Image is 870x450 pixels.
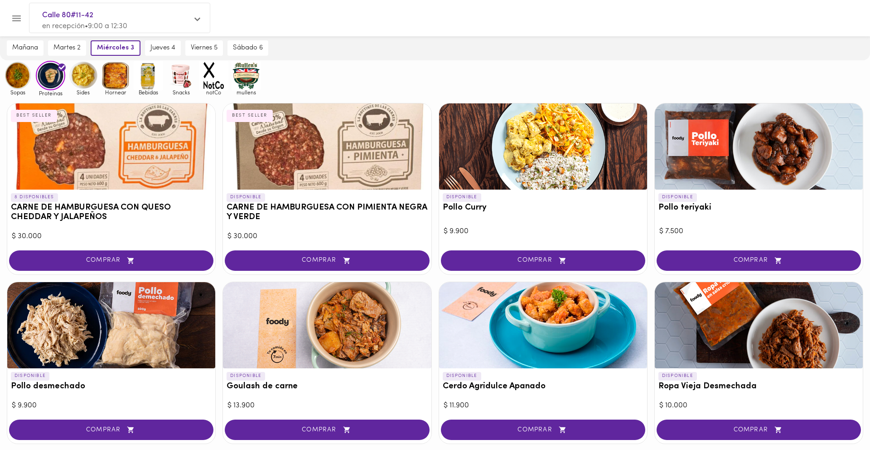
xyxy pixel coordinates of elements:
div: CARNE DE HAMBURGUESA CON PIMIENTA NEGRA Y VERDE [223,103,431,190]
p: DISPONIBLE [227,372,265,380]
div: BEST SELLER [11,110,57,122]
button: Menu [5,7,28,29]
span: Hornear [101,89,130,95]
span: martes 2 [53,44,81,52]
span: Sopas [3,89,33,95]
button: COMPRAR [9,420,213,440]
span: Bebidas [134,89,163,95]
div: $ 13.900 [227,401,426,411]
p: DISPONIBLE [443,372,481,380]
div: $ 30.000 [12,231,211,242]
h3: Goulash de carne [227,382,427,391]
span: Calle 80#11-42 [42,10,188,21]
div: CARNE DE HAMBURGUESA CON QUESO CHEDDAR Y JALAPEÑOS [7,103,215,190]
p: DISPONIBLE [658,372,697,380]
button: miércoles 3 [91,40,140,56]
div: Pollo desmechado [7,282,215,368]
span: en recepción • 9:00 a 12:30 [42,23,127,30]
div: $ 9.900 [12,401,211,411]
img: Bebidas [134,61,163,90]
img: Hornear [101,61,130,90]
h3: Pollo desmechado [11,382,212,391]
span: jueves 4 [150,44,175,52]
div: BEST SELLER [227,110,273,122]
div: Cerdo Agridulce Apanado [439,282,647,368]
button: martes 2 [48,40,86,56]
span: notCo [199,89,228,95]
p: 8 DISPONIBLES [11,193,58,201]
span: COMPRAR [668,426,850,434]
img: Proteinas [36,61,65,90]
button: mañana [7,40,43,56]
span: COMPRAR [668,257,850,264]
h3: Ropa Vieja Desmechada [658,382,859,391]
div: $ 9.900 [444,226,643,237]
span: COMPRAR [452,426,634,434]
p: DISPONIBLE [658,193,697,201]
div: Pollo Curry [439,103,647,190]
div: Ropa Vieja Desmechada [655,282,863,368]
img: Sides [68,61,98,90]
div: $ 10.000 [659,401,858,411]
div: $ 30.000 [227,231,426,242]
h3: Pollo teriyaki [658,203,859,213]
span: miércoles 3 [97,44,134,52]
h3: CARNE DE HAMBURGUESA CON PIMIENTA NEGRA Y VERDE [227,203,427,222]
button: COMPRAR [9,250,213,271]
p: DISPONIBLE [443,193,481,201]
div: $ 11.900 [444,401,643,411]
h3: Pollo Curry [443,203,643,213]
button: COMPRAR [225,420,429,440]
img: notCo [199,61,228,90]
span: COMPRAR [236,257,418,264]
span: COMPRAR [20,426,202,434]
p: DISPONIBLE [227,193,265,201]
span: Proteinas [36,90,65,96]
button: COMPRAR [657,250,861,271]
button: COMPRAR [441,420,645,440]
h3: Cerdo Agridulce Apanado [443,382,643,391]
span: COMPRAR [20,257,202,264]
button: COMPRAR [441,250,645,271]
span: viernes 5 [191,44,217,52]
img: Snacks [166,61,196,90]
span: Sides [68,89,98,95]
div: Goulash de carne [223,282,431,368]
span: sábado 6 [233,44,263,52]
button: COMPRAR [225,250,429,271]
span: COMPRAR [452,257,634,264]
div: Pollo teriyaki [655,103,863,190]
button: sábado 6 [227,40,268,56]
img: mullens [232,61,261,90]
button: jueves 4 [145,40,181,56]
iframe: Messagebird Livechat Widget [817,397,861,441]
span: COMPRAR [236,426,418,434]
p: DISPONIBLE [11,372,49,380]
h3: CARNE DE HAMBURGUESA CON QUESO CHEDDAR Y JALAPEÑOS [11,203,212,222]
button: viernes 5 [185,40,223,56]
div: $ 7.500 [659,226,858,237]
span: mañana [12,44,38,52]
span: Snacks [166,89,196,95]
button: COMPRAR [657,420,861,440]
img: Sopas [3,61,33,90]
span: mullens [232,89,261,95]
